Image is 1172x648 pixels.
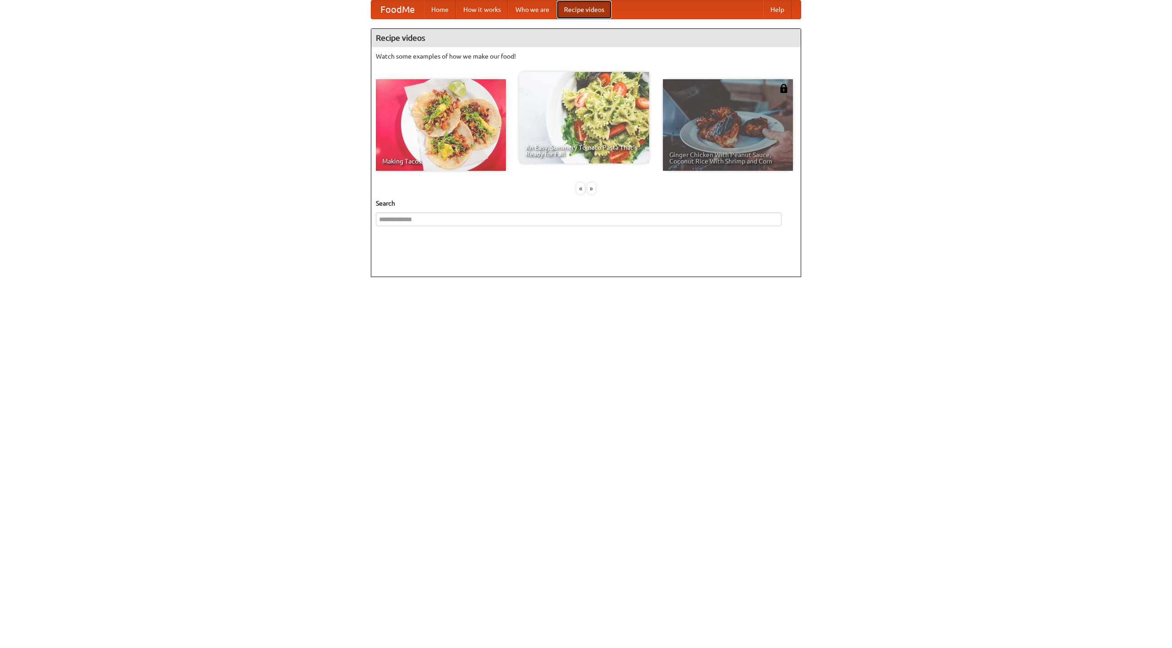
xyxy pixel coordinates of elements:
p: Watch some examples of how we make our food! [376,52,796,61]
img: 483408.png [779,84,788,93]
a: Home [424,0,456,19]
div: « [576,183,585,194]
a: Recipe videos [557,0,612,19]
span: Making Tacos [382,158,499,164]
span: An Easy, Summery Tomato Pasta That's Ready for Fall [526,144,643,157]
a: An Easy, Summery Tomato Pasta That's Ready for Fall [519,72,649,163]
a: How it works [456,0,508,19]
a: Help [763,0,792,19]
a: Making Tacos [376,79,506,171]
h4: Recipe videos [371,29,801,47]
div: » [587,183,596,194]
a: FoodMe [371,0,424,19]
a: Who we are [508,0,557,19]
h5: Search [376,199,796,208]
